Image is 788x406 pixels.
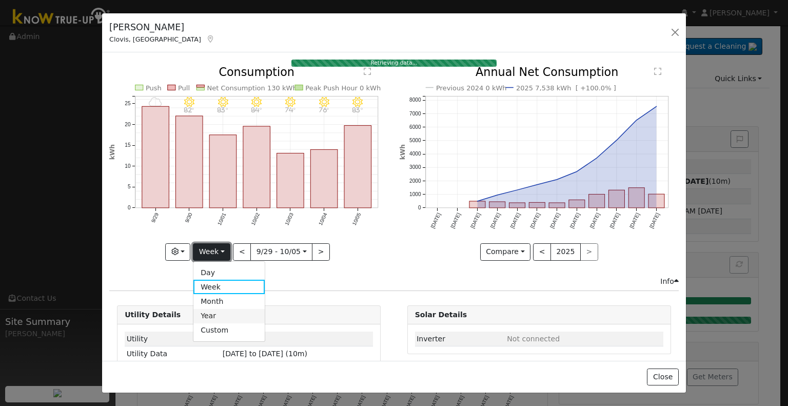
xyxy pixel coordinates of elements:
text: [DATE] [569,212,581,229]
rect: onclick="" [344,126,371,208]
i: 10/05 - MostlyClear [353,97,363,107]
button: < [233,243,251,261]
button: > [312,243,330,261]
p: 82° [180,107,198,113]
text: 10 [125,163,131,169]
i: 10/01 - Clear [218,97,228,107]
text: 10/01 [216,212,227,226]
button: Close [647,369,678,386]
text: [DATE] [469,212,482,229]
button: 2025 [550,243,581,261]
p: 83° [214,107,232,113]
text: 6000 [409,124,421,130]
strong: Utility Details [125,311,181,319]
text: 4000 [409,151,421,157]
button: < [533,243,551,261]
circle: onclick="" [555,178,559,182]
i: 10/02 - MostlyClear [252,97,262,107]
text: 0 [128,205,131,211]
i: 10/03 - MostlyClear [285,97,295,107]
text: [DATE] [489,212,502,229]
text: 10/05 [351,212,362,226]
p: 83° [349,107,367,113]
rect: onclick="" [529,203,545,208]
text: 9/30 [184,212,193,224]
span: ID: 17378699, authorized: 10/07/25 [223,335,243,343]
td: Utility [125,332,221,346]
circle: onclick="" [475,199,479,203]
text: 9/29 [150,212,160,224]
a: Day [193,265,265,280]
text: [DATE] [628,212,641,229]
rect: onclick="" [142,107,169,208]
rect: onclick="" [277,153,304,208]
text: [DATE] [509,212,521,229]
text: [DATE] [608,212,621,229]
i: 9/30 - Clear [184,97,194,107]
text: 10/04 [318,212,328,226]
rect: onclick="" [648,195,664,208]
button: 9/29 - 10/05 [250,243,312,261]
text: Pull [178,84,190,92]
text: 0 [418,205,421,211]
rect: onclick="" [509,203,525,208]
text: Net Consumption 130 kWh [207,84,297,92]
text: Annual Net Consumption [476,66,619,79]
button: Week [193,243,230,261]
text: Peak Push Hour 0 kWh [306,84,381,92]
text:  [364,68,371,76]
a: Map [206,35,215,43]
rect: onclick="" [489,202,505,208]
text: [DATE] [648,212,661,229]
text: 25 [125,101,131,107]
text: kWh [399,145,406,160]
text: Previous 2024 0 kWh [436,84,507,92]
div: Info [660,276,679,287]
rect: onclick="" [176,116,203,208]
rect: onclick="" [549,203,565,208]
i: 9/29 - MostlyCloudy [149,97,162,107]
circle: onclick="" [515,188,519,192]
rect: onclick="" [209,135,237,208]
text: [DATE] [429,212,442,229]
rect: onclick="" [243,126,270,208]
span: [DATE] to [DATE] (10m) [223,350,307,358]
rect: onclick="" [569,200,585,208]
span: Clovis, [GEOGRAPHIC_DATA] [109,35,201,43]
td: Inverter [415,332,505,346]
text: [DATE] [589,212,601,229]
a: Month [193,294,265,308]
text: 2025 7,538 kWh [ +100.0% ] [516,84,616,92]
circle: onclick="" [635,118,639,122]
text: 15 [125,143,131,148]
text: 20 [125,122,131,127]
circle: onclick="" [654,105,658,109]
text: Push [146,84,162,92]
p: 84° [248,107,266,113]
text: 2000 [409,178,421,184]
h5: [PERSON_NAME] [109,21,215,34]
a: Week [193,280,265,294]
rect: onclick="" [469,202,485,208]
circle: onclick="" [615,139,619,143]
rect: onclick="" [311,150,338,208]
rect: onclick="" [628,188,644,208]
text: 10/02 [250,212,261,226]
rect: onclick="" [588,195,604,208]
text: 10/03 [284,212,295,226]
text:  [654,68,661,76]
circle: onclick="" [535,183,539,187]
text: [DATE] [549,212,561,229]
circle: onclick="" [575,170,579,174]
rect: onclick="" [608,190,624,208]
text: [DATE] [529,212,541,229]
text: 5000 [409,138,421,144]
span: ID: null, authorized: None [507,335,560,343]
text: 7000 [409,111,421,117]
a: Custom [193,323,265,338]
i: 10/04 - Clear [319,97,329,107]
text: Consumption [219,66,295,79]
text: 3000 [409,165,421,170]
a: Year [193,309,265,323]
circle: onclick="" [495,194,499,198]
